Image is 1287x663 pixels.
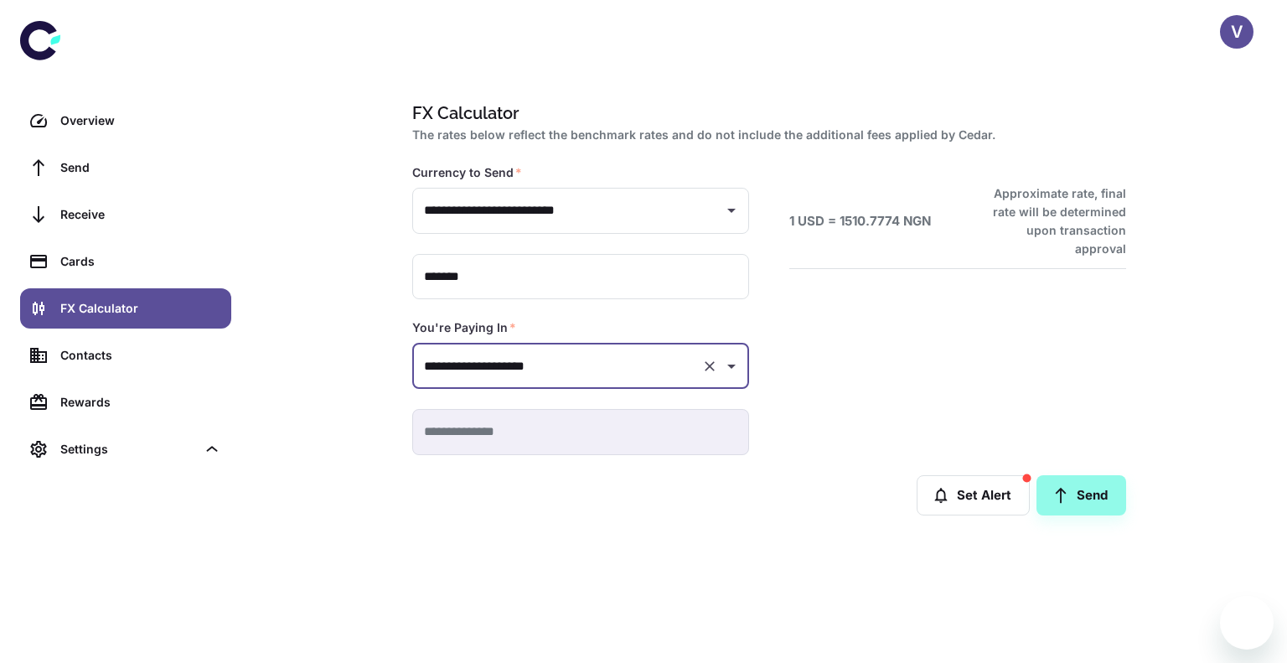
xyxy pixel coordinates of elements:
div: Receive [60,205,221,224]
div: Contacts [60,346,221,365]
a: Contacts [20,335,231,376]
div: Overview [60,111,221,130]
button: Open [720,355,743,378]
a: Receive [20,194,231,235]
div: Cards [60,252,221,271]
div: Settings [60,440,196,458]
div: FX Calculator [60,299,221,318]
a: Send [20,148,231,188]
h6: Approximate rate, final rate will be determined upon transaction approval [974,184,1126,258]
label: Currency to Send [412,164,522,181]
div: Rewards [60,393,221,412]
button: Open [720,199,743,222]
a: Send [1036,475,1126,515]
a: Overview [20,101,231,141]
div: Send [60,158,221,177]
a: FX Calculator [20,288,231,329]
h6: 1 USD = 1510.7774 NGN [789,212,931,231]
div: Settings [20,429,231,469]
h1: FX Calculator [412,101,1119,126]
iframe: Button to launch messaging window [1220,596,1274,650]
label: You're Paying In [412,319,516,336]
button: V [1220,15,1253,49]
button: Set Alert [917,475,1030,515]
a: Cards [20,241,231,282]
a: Rewards [20,382,231,422]
button: Clear [698,355,721,378]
